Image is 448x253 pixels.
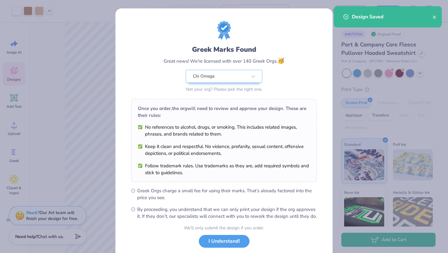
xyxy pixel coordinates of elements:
div: Greek Marks Found [192,45,256,55]
li: No references to alcohol, drugs, or smoking. This includes related images, phrases, and brands re... [138,124,310,137]
span: Greek Orgs charge a small fee for using their marks. That’s already factored into the price you see. [137,187,317,201]
div: Design Saved [352,13,432,21]
div: We’ll only submit the design if you order. [184,225,264,231]
div: Not your org? Please pick the right one. [186,86,262,93]
div: Once you order, the org will need to review and approve your design. These are their rules: [138,105,310,119]
li: Keep it clean and respectful. No violence, profanity, sexual content, offensive depictions, or po... [138,143,310,157]
button: close [432,13,437,21]
span: 🥳 [278,57,284,64]
span: By proceeding, you understand that we can only print your design if the org approves it. If they ... [137,206,317,220]
img: License badge [217,21,231,40]
li: Follow trademark rules. Use trademarks as they are, add required symbols and stick to guidelines. [138,162,310,176]
div: Great news! We're licensed with over 140 Greek Orgs. [164,57,284,65]
button: I Understand! [199,235,250,248]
